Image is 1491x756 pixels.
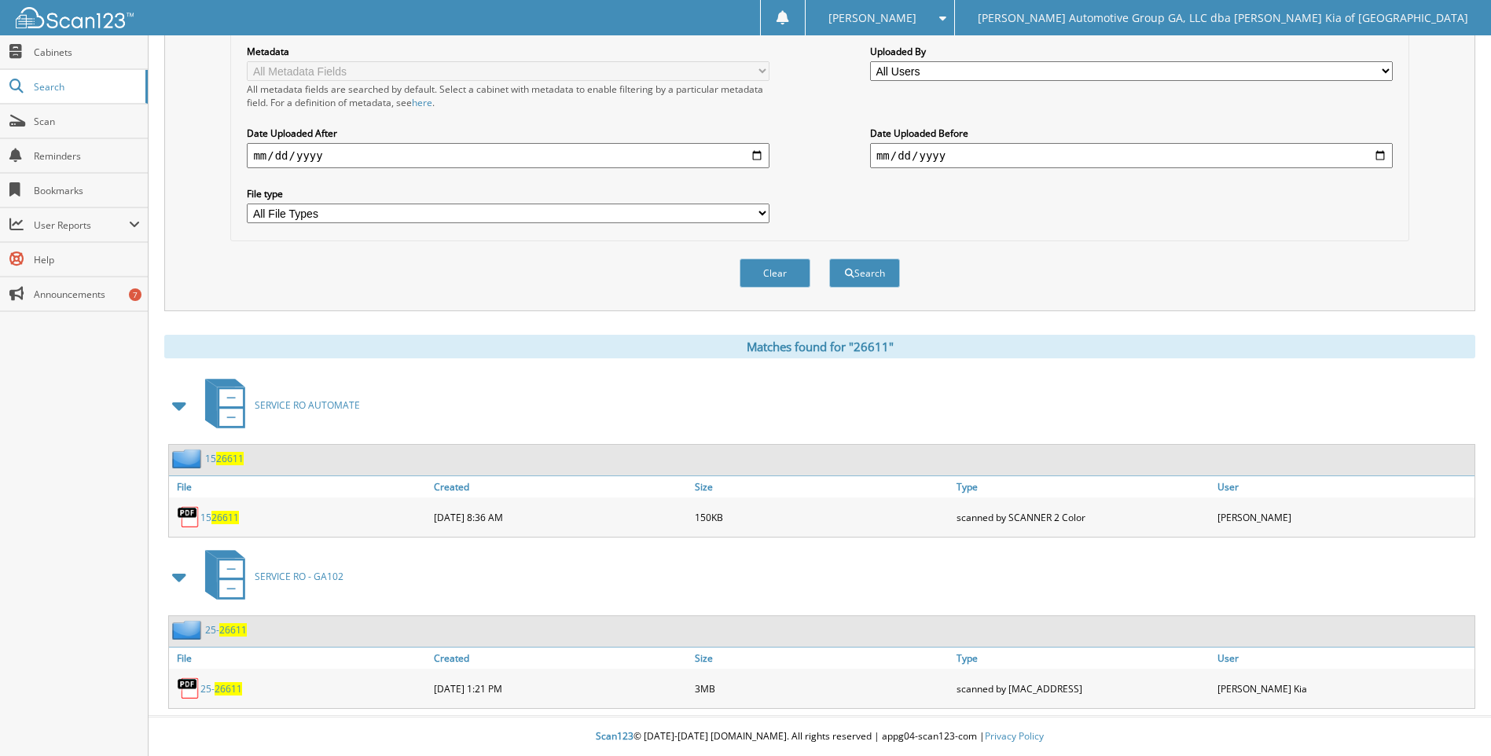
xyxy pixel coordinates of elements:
[34,218,129,232] span: User Reports
[34,253,140,266] span: Help
[870,143,1393,168] input: end
[255,398,360,412] span: SERVICE RO AUTOMATE
[828,13,916,23] span: [PERSON_NAME]
[247,127,769,140] label: Date Uploaded After
[205,623,247,637] a: 25-26611
[215,682,242,695] span: 26611
[216,452,244,465] span: 26611
[205,452,244,465] a: 1526611
[691,501,952,533] div: 150KB
[255,570,343,583] span: SERVICE RO - GA102
[829,259,900,288] button: Search
[691,648,952,669] a: Size
[169,476,430,497] a: File
[172,620,205,640] img: folder2.png
[200,682,242,695] a: 25-26611
[247,187,769,200] label: File type
[953,648,1214,669] a: Type
[430,476,691,497] a: Created
[247,143,769,168] input: start
[1412,681,1491,756] iframe: Chat Widget
[691,673,952,704] div: 3MB
[34,184,140,197] span: Bookmarks
[953,476,1214,497] a: Type
[177,505,200,529] img: PDF.png
[34,80,138,94] span: Search
[1214,673,1474,704] div: [PERSON_NAME] Kia
[740,259,810,288] button: Clear
[247,45,769,58] label: Metadata
[953,673,1214,704] div: scanned by [MAC_ADDRESS]
[34,46,140,59] span: Cabinets
[16,7,134,28] img: scan123-logo-white.svg
[978,13,1468,23] span: [PERSON_NAME] Automotive Group GA, LLC dba [PERSON_NAME] Kia of [GEOGRAPHIC_DATA]
[34,149,140,163] span: Reminders
[34,115,140,128] span: Scan
[247,83,769,109] div: All metadata fields are searched by default. Select a cabinet with metadata to enable filtering b...
[196,374,360,436] a: SERVICE RO AUTOMATE
[177,677,200,700] img: PDF.png
[164,335,1475,358] div: Matches found for "26611"
[149,717,1491,756] div: © [DATE]-[DATE] [DOMAIN_NAME]. All rights reserved | appg04-scan123-com |
[953,501,1214,533] div: scanned by SCANNER 2 Color
[430,673,691,704] div: [DATE] 1:21 PM
[412,96,432,109] a: here
[129,288,141,301] div: 7
[1214,476,1474,497] a: User
[172,449,205,468] img: folder2.png
[430,501,691,533] div: [DATE] 8:36 AM
[211,511,239,524] span: 26611
[219,623,247,637] span: 26611
[430,648,691,669] a: Created
[985,729,1044,743] a: Privacy Policy
[691,476,952,497] a: Size
[870,127,1393,140] label: Date Uploaded Before
[196,545,343,607] a: SERVICE RO - GA102
[34,288,140,301] span: Announcements
[870,45,1393,58] label: Uploaded By
[1214,501,1474,533] div: [PERSON_NAME]
[1214,648,1474,669] a: User
[596,729,633,743] span: Scan123
[200,511,239,524] a: 1526611
[169,648,430,669] a: File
